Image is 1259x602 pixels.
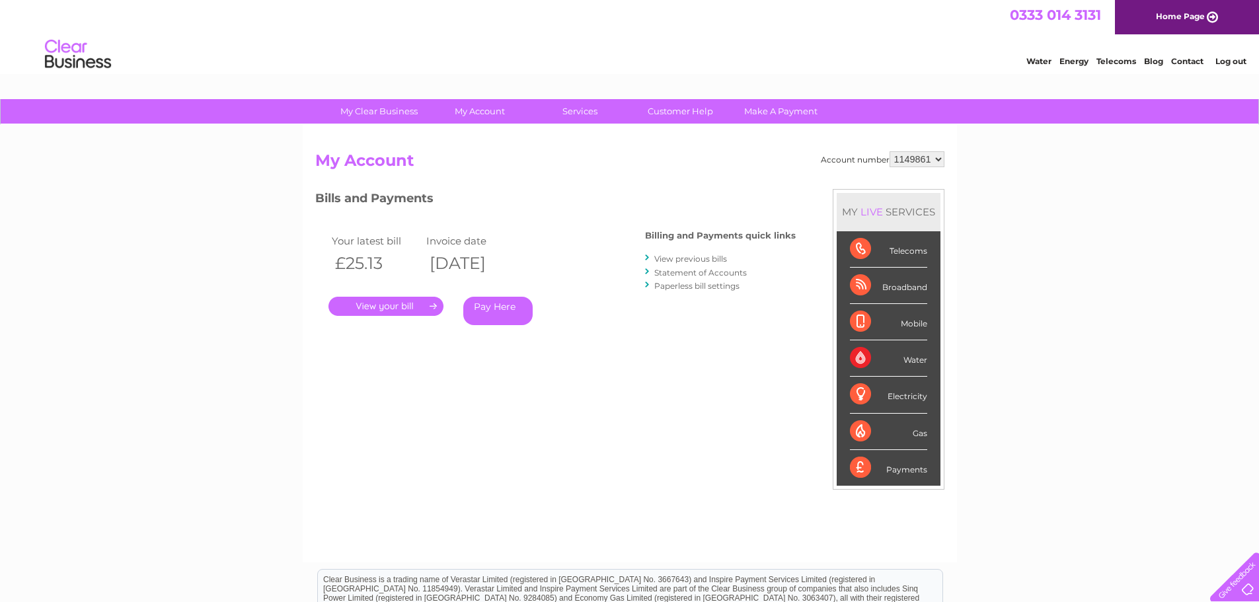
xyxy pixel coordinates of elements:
[850,450,927,486] div: Payments
[850,377,927,413] div: Electricity
[858,206,886,218] div: LIVE
[315,151,944,176] h2: My Account
[654,281,740,291] a: Paperless bill settings
[328,250,424,277] th: £25.13
[328,297,443,316] a: .
[328,232,424,250] td: Your latest bill
[1144,56,1163,66] a: Blog
[837,193,940,231] div: MY SERVICES
[850,340,927,377] div: Water
[850,304,927,340] div: Mobile
[1010,7,1101,23] a: 0333 014 3131
[726,99,835,124] a: Make A Payment
[423,250,518,277] th: [DATE]
[1171,56,1203,66] a: Contact
[318,7,942,64] div: Clear Business is a trading name of Verastar Limited (registered in [GEOGRAPHIC_DATA] No. 3667643...
[315,189,796,212] h3: Bills and Payments
[1026,56,1051,66] a: Water
[463,297,533,325] a: Pay Here
[654,254,727,264] a: View previous bills
[654,268,747,278] a: Statement of Accounts
[324,99,434,124] a: My Clear Business
[850,231,927,268] div: Telecoms
[423,232,518,250] td: Invoice date
[1215,56,1246,66] a: Log out
[850,268,927,304] div: Broadband
[626,99,735,124] a: Customer Help
[425,99,534,124] a: My Account
[1096,56,1136,66] a: Telecoms
[525,99,634,124] a: Services
[821,151,944,167] div: Account number
[1059,56,1088,66] a: Energy
[44,34,112,75] img: logo.png
[645,231,796,241] h4: Billing and Payments quick links
[850,414,927,450] div: Gas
